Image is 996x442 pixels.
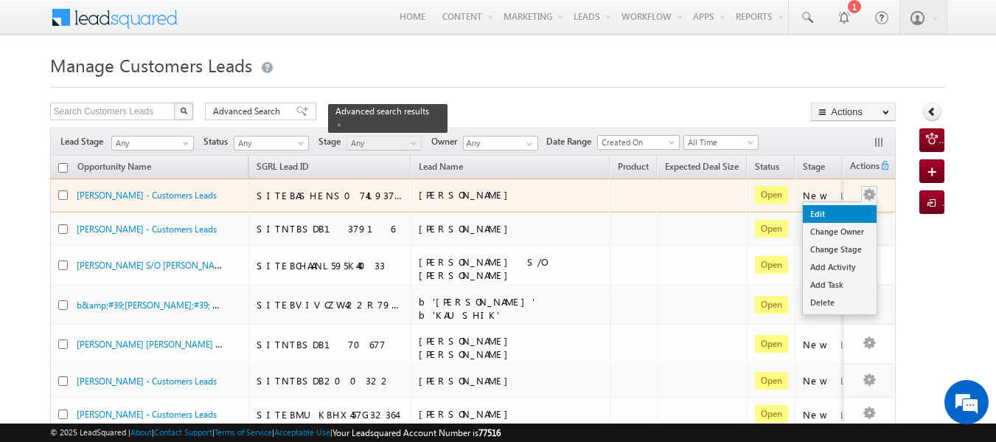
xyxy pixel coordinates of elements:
a: b&amp;#39;[PERSON_NAME];#39; b&amp;#39;KAUSH... - Customers Leads [77,298,368,311]
div: New Lead [803,374,877,387]
a: Terms of Service [215,427,272,437]
span: Created On [598,136,675,149]
span: [PERSON_NAME] S/O [PERSON_NAME] [419,255,545,281]
span: Open [755,220,788,238]
span: SGRL Lead ID [257,161,309,172]
div: SITNTBSDB200322 [257,374,404,387]
a: [PERSON_NAME] - Customers Leads [77,376,217,387]
span: Stage [318,135,346,148]
span: Manage Customers Leads [50,53,252,77]
a: Status [748,159,787,178]
div: SITNTBSDB170677 [257,338,404,351]
span: Open [755,296,788,314]
span: Your Leadsquared Account Number is [332,427,501,438]
a: [PERSON_NAME] - Customers Leads [77,224,217,235]
span: [PERSON_NAME] [419,222,515,235]
span: b'[PERSON_NAME]' b'KAUSHIK' [419,295,535,321]
a: Opportunity Name [70,159,159,178]
span: Actions [845,158,880,177]
div: New Lead [803,408,877,421]
span: Any [234,137,304,150]
a: Any [111,136,194,151]
span: Lead Stage [60,135,109,148]
a: Any [234,136,309,151]
div: SITEBCHAANL595K44033 [257,259,404,272]
a: Acceptable Use [274,427,330,437]
a: All Time [683,135,759,150]
span: Advanced Search [213,105,285,118]
span: Stage [803,161,825,172]
div: SITNTBSDB137916 [257,222,404,235]
span: © 2025 LeadSquared | | | | | [50,426,501,440]
a: Change Owner [804,223,877,241]
span: Advanced search results [335,106,429,117]
a: Any [346,136,422,151]
span: [PERSON_NAME] [419,407,515,420]
div: New Lead [803,338,877,351]
div: SITEBVIVCZW422R79991 [257,298,404,311]
a: [PERSON_NAME] S/O [PERSON_NAME] - Customers Leads [77,258,303,271]
span: Status [203,135,234,148]
span: Open [755,186,788,204]
div: New Lead [803,189,877,202]
span: Date Range [546,135,597,148]
span: Any [112,137,189,150]
span: Open [755,256,788,274]
a: Created On [597,135,680,150]
span: [PERSON_NAME] [419,374,515,387]
span: Open [755,335,788,353]
div: SITEBASHENS074L93729 [257,189,404,202]
a: Add Activity [804,258,877,276]
a: Show All Items [518,137,537,151]
a: Change Stage [804,241,877,258]
span: Product [618,161,649,172]
span: Open [755,372,788,390]
a: About [130,427,152,437]
a: Contact Support [154,427,212,437]
a: [PERSON_NAME] [PERSON_NAME] - Customers Leads [77,337,286,350]
span: [PERSON_NAME] [419,188,515,201]
a: Expected Deal Size [658,159,746,178]
button: Actions [811,103,896,121]
a: Stage [795,159,832,178]
span: [PERSON_NAME] [PERSON_NAME] [419,334,515,360]
span: Opportunity Name [77,161,151,172]
div: SITEBMUKBHX457G32364 [257,408,404,421]
span: 77516 [478,427,501,438]
a: SGRL Lead ID [249,159,316,178]
img: Search [180,107,187,114]
span: Any [347,137,417,150]
a: Edit [804,205,877,223]
span: Open [755,405,788,423]
a: Delete [804,294,877,311]
a: [PERSON_NAME] - Customers Leads [77,409,217,420]
input: Check all records [58,163,68,173]
span: Lead Name [411,159,470,178]
a: Add Task [804,276,877,294]
a: [PERSON_NAME] - Customers Leads [77,190,217,201]
input: Type to Search [463,136,538,151]
span: All Time [684,136,754,149]
span: Owner [431,135,463,148]
span: Expected Deal Size [665,161,739,172]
